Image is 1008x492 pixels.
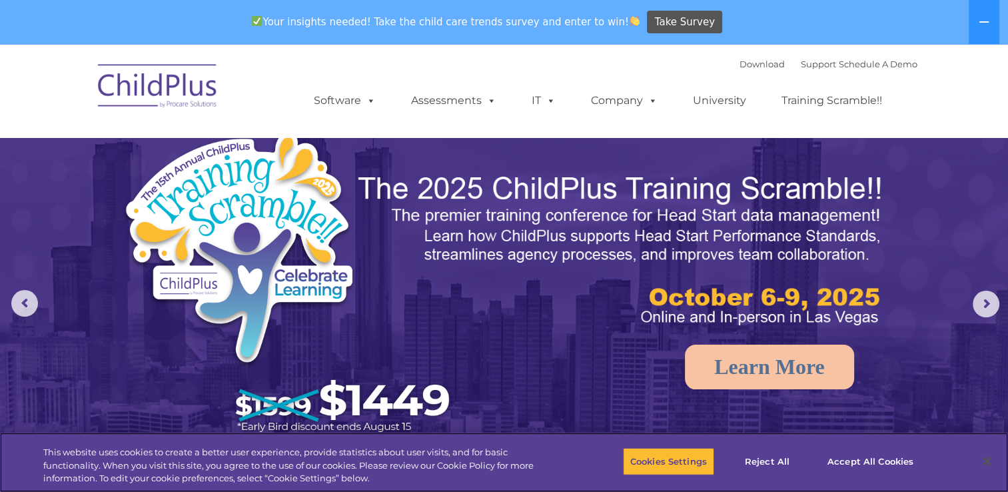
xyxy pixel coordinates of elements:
[518,87,569,114] a: IT
[685,345,854,389] a: Learn More
[623,447,714,475] button: Cookies Settings
[768,87,895,114] a: Training Scramble!!
[43,446,554,485] div: This website uses cookies to create a better user experience, provide statistics about user visit...
[740,59,785,69] a: Download
[680,87,759,114] a: University
[91,55,225,121] img: ChildPlus by Procare Solutions
[647,11,722,34] a: Take Survey
[185,143,242,153] span: Phone number
[578,87,671,114] a: Company
[740,59,917,69] font: |
[801,59,836,69] a: Support
[398,87,510,114] a: Assessments
[820,447,921,475] button: Accept All Cookies
[247,9,646,35] span: Your insights needed! Take the child care trends survey and enter to win!
[839,59,917,69] a: Schedule A Demo
[252,16,262,26] img: ✅
[972,447,1001,476] button: Close
[300,87,389,114] a: Software
[185,88,226,98] span: Last name
[655,11,715,34] span: Take Survey
[726,447,809,475] button: Reject All
[630,16,640,26] img: 👏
